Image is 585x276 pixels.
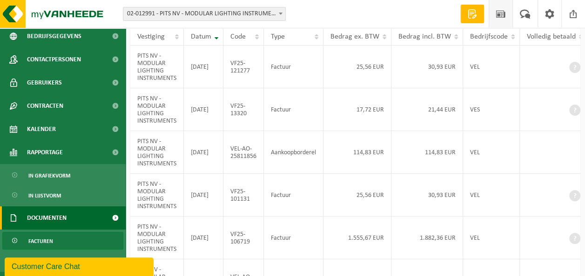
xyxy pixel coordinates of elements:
span: Contracten [27,94,63,118]
a: Documenten [2,252,123,269]
span: 02-012991 - PITS NV - MODULAR LIGHTING INSTRUMENTS - RUMBEKE [123,7,285,20]
span: Gebruikers [27,71,62,94]
span: Rapportage [27,141,63,164]
span: Bedrijfscode [470,33,508,40]
td: [DATE] [184,174,223,217]
span: Vestiging [137,33,165,40]
span: Volledig betaald [527,33,576,40]
td: 25,56 EUR [323,46,391,88]
td: 30,93 EUR [391,46,463,88]
td: VF25-121277 [223,46,264,88]
td: PITS NV - MODULAR LIGHTING INSTRUMENTS [130,217,184,259]
td: 1.555,67 EUR [323,217,391,259]
td: Factuur [264,174,323,217]
span: Documenten [27,206,67,230]
span: Bedrag ex. BTW [330,33,379,40]
span: Facturen [28,232,53,250]
td: PITS NV - MODULAR LIGHTING INSTRUMENTS [130,174,184,217]
td: VEL [463,217,520,259]
span: 02-012991 - PITS NV - MODULAR LIGHTING INSTRUMENTS - RUMBEKE [123,7,286,21]
td: Factuur [264,46,323,88]
td: 1.882,36 EUR [391,217,463,259]
td: [DATE] [184,131,223,174]
td: Factuur [264,217,323,259]
iframe: chat widget [5,256,155,276]
span: In grafiekvorm [28,167,70,184]
td: PITS NV - MODULAR LIGHTING INSTRUMENTS [130,131,184,174]
span: Documenten [28,252,63,270]
td: 114,83 EUR [323,131,391,174]
span: In lijstvorm [28,187,61,204]
span: Code [230,33,246,40]
td: [DATE] [184,46,223,88]
td: 30,93 EUR [391,174,463,217]
td: VF25-106719 [223,217,264,259]
span: Type [271,33,285,40]
td: VF25-13320 [223,88,264,131]
span: Datum [191,33,211,40]
span: Bedrijfsgegevens [27,25,81,48]
td: Factuur [264,88,323,131]
td: 21,44 EUR [391,88,463,131]
td: [DATE] [184,88,223,131]
td: VEL [463,46,520,88]
a: Facturen [2,232,123,250]
td: 114,83 EUR [391,131,463,174]
td: VES [463,88,520,131]
td: [DATE] [184,217,223,259]
td: PITS NV - MODULAR LIGHTING INSTRUMENTS [130,46,184,88]
span: Bedrag incl. BTW [398,33,451,40]
a: In lijstvorm [2,186,123,204]
td: 25,56 EUR [323,174,391,217]
td: VEL-AO-25811856 [223,131,264,174]
td: VF25-101131 [223,174,264,217]
td: VEL [463,174,520,217]
td: 17,72 EUR [323,88,391,131]
td: PITS NV - MODULAR LIGHTING INSTRUMENTS [130,88,184,131]
a: In grafiekvorm [2,166,123,184]
span: Contactpersonen [27,48,81,71]
span: Kalender [27,118,56,141]
td: VEL [463,131,520,174]
td: Aankoopborderel [264,131,323,174]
